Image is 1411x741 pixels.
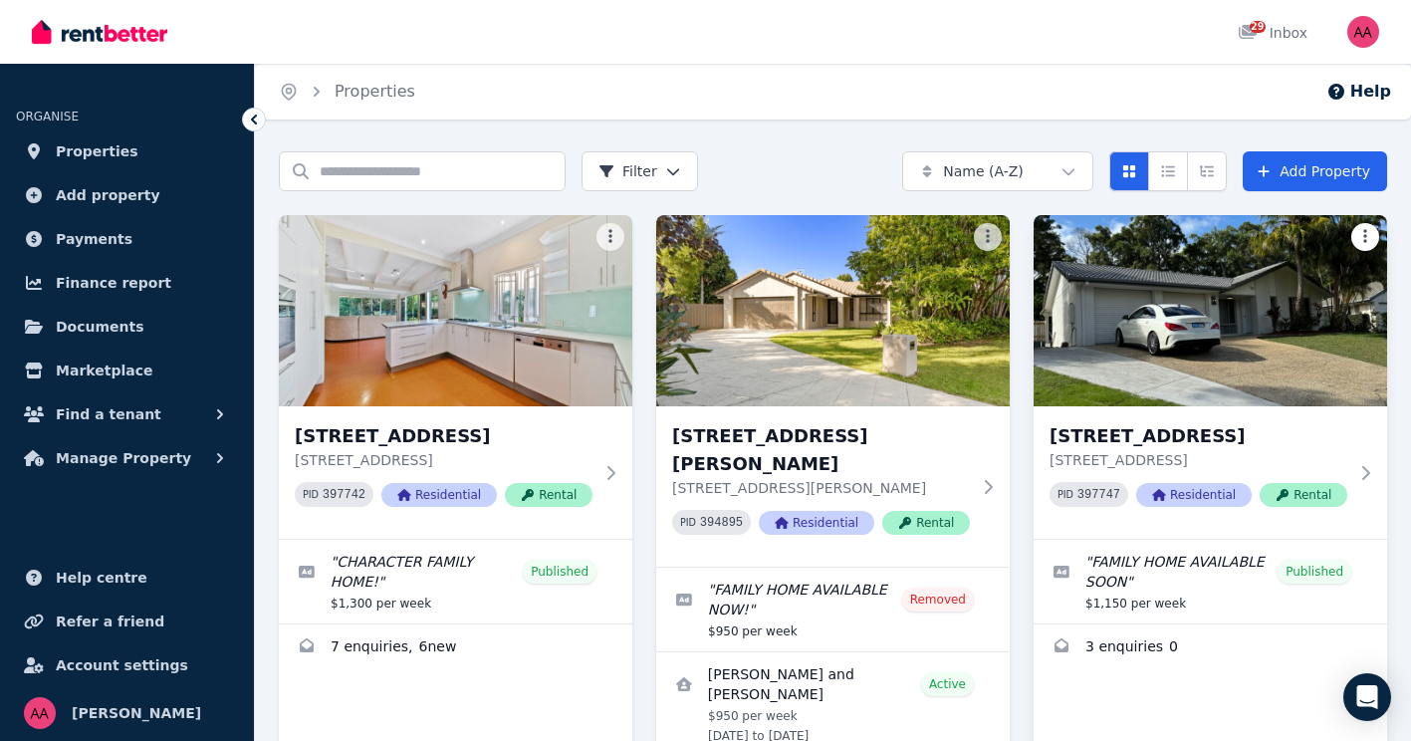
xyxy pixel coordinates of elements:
a: Edit listing: CHARACTER FAMILY HOME! [279,540,632,623]
p: [STREET_ADDRESS] [1050,450,1347,470]
span: Name (A-Z) [943,161,1024,181]
button: Manage Property [16,438,238,478]
code: 397742 [323,488,365,502]
img: Annie Abra [24,697,56,729]
span: Add property [56,183,160,207]
small: PID [680,517,696,528]
button: Help [1326,80,1391,104]
button: Find a tenant [16,394,238,434]
span: Residential [381,483,497,507]
a: Help centre [16,558,238,598]
a: Finance report [16,263,238,303]
p: [STREET_ADDRESS][PERSON_NAME] [672,478,970,498]
a: Properties [16,131,238,171]
span: Help centre [56,566,147,590]
img: 9 Casuarina Ct, Noosaville [1034,215,1387,406]
a: Enquiries for 2 The Avenue, Clayfield [279,624,632,672]
button: More options [974,223,1002,251]
code: 394895 [700,516,743,530]
a: 2 The Avenue, Clayfield[STREET_ADDRESS][STREET_ADDRESS]PID 397742ResidentialRental [279,215,632,539]
a: Refer a friend [16,602,238,641]
button: Name (A-Z) [902,151,1093,191]
span: Rental [1260,483,1347,507]
span: Properties [56,139,138,163]
span: Account settings [56,653,188,677]
span: Residential [759,511,874,535]
span: Rental [505,483,592,507]
a: Edit listing: FAMILY HOME AVAILABLE SOON [1034,540,1387,623]
img: RentBetter [32,17,167,47]
div: Open Intercom Messenger [1343,673,1391,721]
span: Filter [598,161,657,181]
span: 29 [1250,21,1266,33]
a: 5 Lowe Ct, Tewantin[STREET_ADDRESS][PERSON_NAME][STREET_ADDRESS][PERSON_NAME]PID 394895Residentia... [656,215,1010,567]
img: 2 The Avenue, Clayfield [279,215,632,406]
button: Expanded list view [1187,151,1227,191]
span: Residential [1136,483,1252,507]
span: Marketplace [56,359,152,382]
span: Find a tenant [56,402,161,426]
span: Rental [882,511,970,535]
img: 5 Lowe Ct, Tewantin [656,215,1010,406]
code: 397747 [1077,488,1120,502]
a: Account settings [16,645,238,685]
nav: Breadcrumb [255,64,439,120]
button: Filter [582,151,698,191]
img: Annie Abra [1347,16,1379,48]
small: PID [1058,489,1073,500]
span: Documents [56,315,144,339]
small: PID [303,489,319,500]
span: [PERSON_NAME] [72,701,201,725]
div: Inbox [1238,23,1307,43]
a: Payments [16,219,238,259]
h3: [STREET_ADDRESS][PERSON_NAME] [672,422,970,478]
a: Enquiries for 9 Casuarina Ct, Noosaville [1034,624,1387,672]
div: View options [1109,151,1227,191]
span: Payments [56,227,132,251]
a: 9 Casuarina Ct, Noosaville[STREET_ADDRESS][STREET_ADDRESS]PID 397747ResidentialRental [1034,215,1387,539]
span: Finance report [56,271,171,295]
span: Refer a friend [56,610,164,633]
a: Properties [335,82,415,101]
button: More options [596,223,624,251]
h3: [STREET_ADDRESS] [295,422,592,450]
a: Add Property [1243,151,1387,191]
span: Manage Property [56,446,191,470]
a: Add property [16,175,238,215]
a: Marketplace [16,351,238,390]
a: Edit listing: FAMILY HOME AVAILABLE NOW! [656,568,1010,651]
button: More options [1351,223,1379,251]
button: Compact list view [1148,151,1188,191]
span: ORGANISE [16,110,79,123]
button: Card view [1109,151,1149,191]
a: Documents [16,307,238,347]
h3: [STREET_ADDRESS] [1050,422,1347,450]
p: [STREET_ADDRESS] [295,450,592,470]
